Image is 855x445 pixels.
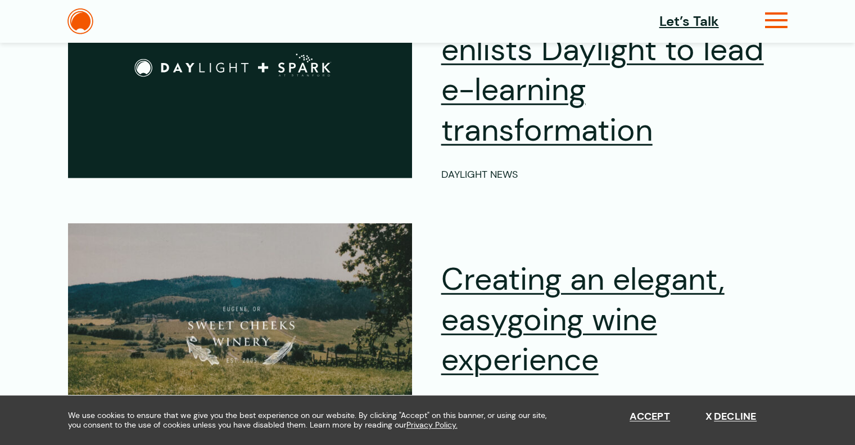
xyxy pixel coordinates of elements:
[67,8,93,34] img: The Daylight Studio Logo
[705,411,757,423] button: Decline
[441,167,788,182] p: Daylight News
[659,11,719,32] a: Let’s Talk
[68,411,557,430] span: We use cookies to ensure that we give you the best experience on our website. By clicking "Accept...
[406,420,458,430] a: Privacy Policy.
[441,259,788,380] h2: Creating an elegant, easygoing wine experience
[630,411,670,423] button: Accept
